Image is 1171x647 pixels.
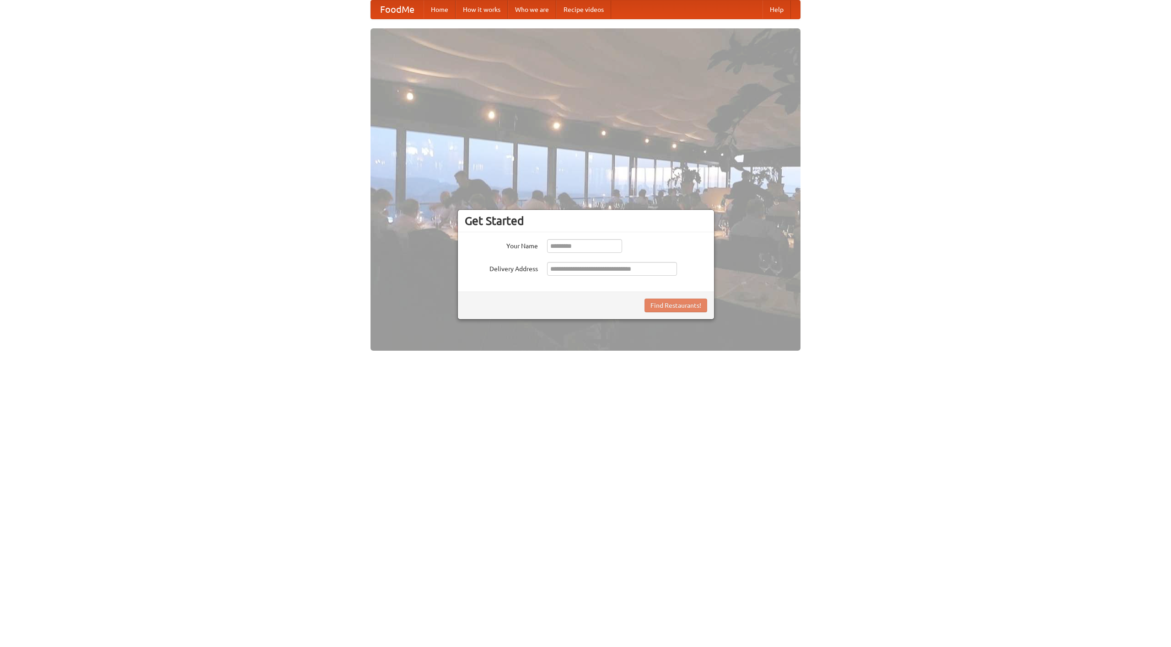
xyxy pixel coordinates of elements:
label: Delivery Address [465,262,538,273]
a: Who we are [508,0,556,19]
a: Help [763,0,791,19]
label: Your Name [465,239,538,251]
a: Recipe videos [556,0,611,19]
a: FoodMe [371,0,424,19]
button: Find Restaurants! [645,299,707,312]
a: Home [424,0,456,19]
h3: Get Started [465,214,707,228]
a: How it works [456,0,508,19]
